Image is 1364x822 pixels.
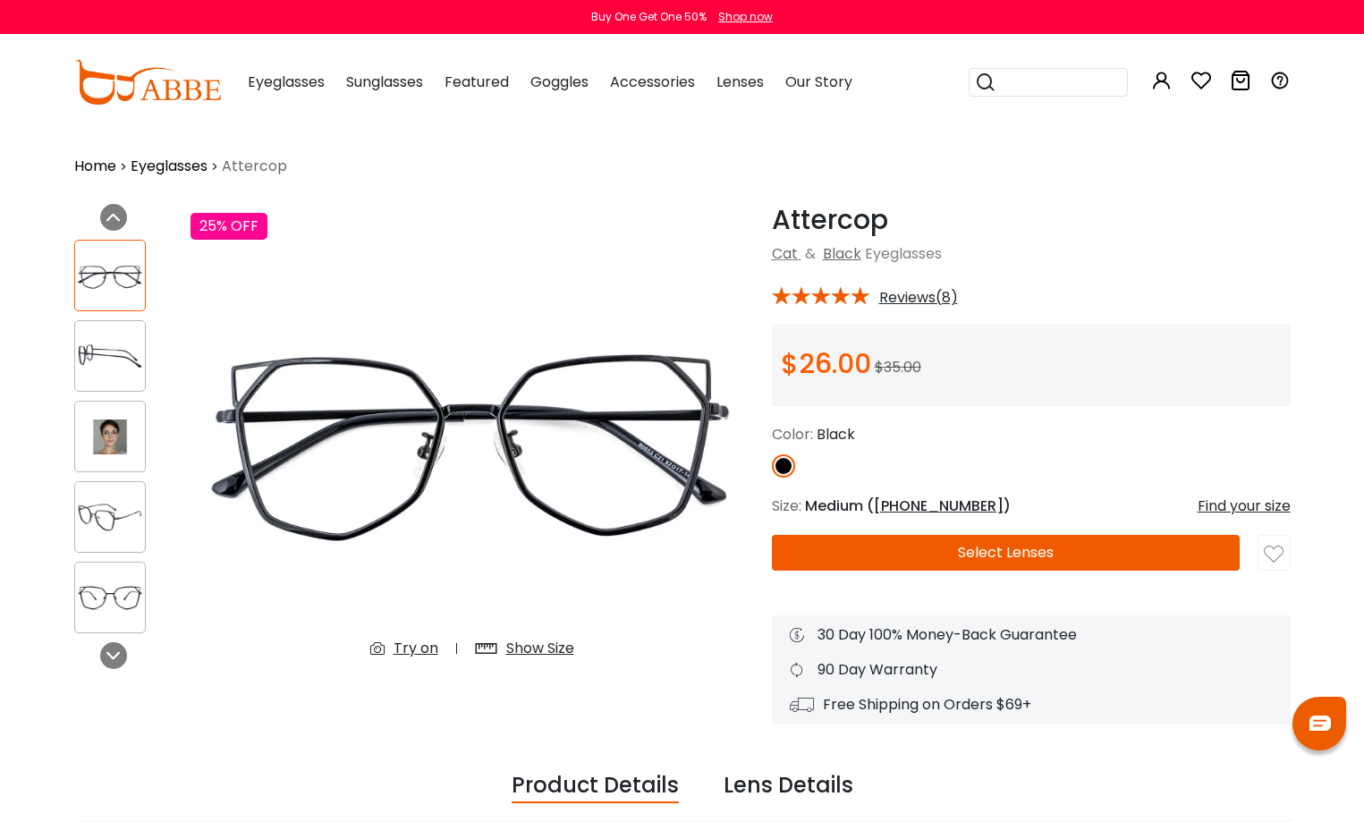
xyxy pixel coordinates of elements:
img: Attercop Black Metal , TR Eyeglasses , NosePads Frames from ABBE Glasses [75,500,145,535]
span: Eyeglasses [248,72,325,92]
div: 25% OFF [191,213,267,240]
div: 90 Day Warranty [790,659,1273,681]
a: Home [74,156,116,177]
div: Find your size [1198,496,1291,517]
img: Attercop Black Metal , TR Eyeglasses , NosePads Frames from ABBE Glasses [75,419,145,454]
a: Eyeglasses [131,156,208,177]
span: Attercop [222,156,287,177]
div: Buy One Get One 50% [591,9,707,25]
span: Black [817,424,855,445]
a: Black [823,243,861,264]
h1: Attercop [772,204,1291,236]
span: $26.00 [781,344,871,383]
span: Accessories [610,72,695,92]
button: Select Lenses [772,535,1241,571]
span: Goggles [530,72,589,92]
span: Reviews(8) [879,290,958,306]
span: $35.00 [875,357,921,377]
div: Shop now [718,9,773,25]
img: Attercop Black Metal , TR Eyeglasses , NosePads Frames from ABBE Glasses [191,204,754,674]
div: Product Details [512,769,679,803]
span: Medium ( ) [805,496,1011,516]
div: Try on [394,638,438,659]
span: Color: [772,424,813,445]
img: abbeglasses.com [74,60,221,105]
div: Lens Details [724,769,853,803]
span: & [801,243,819,264]
a: Cat [772,243,798,264]
span: Eyeglasses [865,243,942,264]
span: Featured [445,72,509,92]
div: Free Shipping on Orders $69+ [790,694,1273,716]
div: 30 Day 100% Money-Back Guarantee [790,624,1273,646]
span: [PHONE_NUMBER] [874,496,1004,516]
img: Attercop Black Metal , TR Eyeglasses , NosePads Frames from ABBE Glasses [75,339,145,374]
span: Lenses [716,72,764,92]
span: Sunglasses [346,72,423,92]
img: Attercop Black Metal , TR Eyeglasses , NosePads Frames from ABBE Glasses [75,580,145,615]
img: chat [1309,716,1331,731]
span: Size: [772,496,801,516]
div: Show Size [506,638,574,659]
img: Attercop Black Metal , TR Eyeglasses , NosePads Frames from ABBE Glasses [75,258,145,293]
span: Our Story [785,72,852,92]
a: Shop now [709,9,773,24]
img: like [1264,545,1284,564]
